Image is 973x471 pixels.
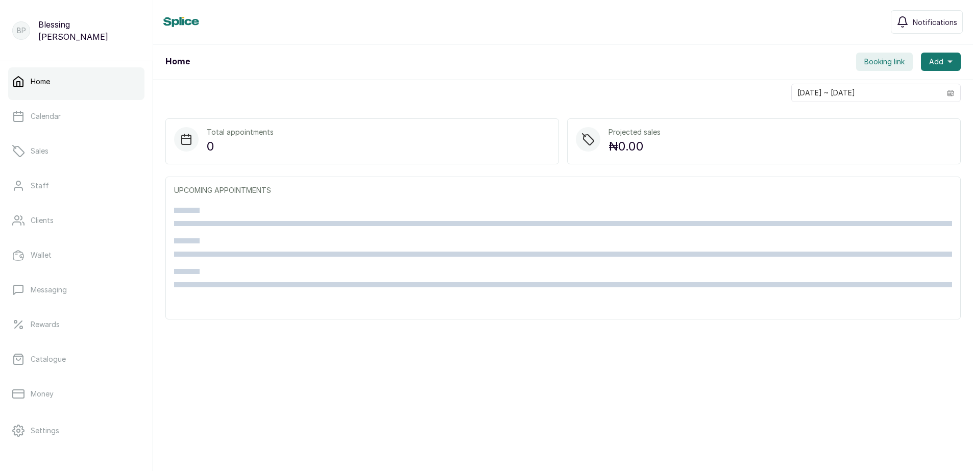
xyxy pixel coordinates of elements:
[8,137,144,165] a: Sales
[31,181,49,191] p: Staff
[207,137,274,156] p: 0
[947,89,954,96] svg: calendar
[891,10,963,34] button: Notifications
[609,137,661,156] p: ₦0.00
[31,215,54,226] p: Clients
[17,26,26,36] p: BP
[31,426,59,436] p: Settings
[38,18,140,43] p: Blessing [PERSON_NAME]
[8,276,144,304] a: Messaging
[31,146,48,156] p: Sales
[929,57,943,67] span: Add
[207,127,274,137] p: Total appointments
[8,416,144,445] a: Settings
[8,171,144,200] a: Staff
[31,389,54,399] p: Money
[31,319,60,330] p: Rewards
[921,53,961,71] button: Add
[8,67,144,96] a: Home
[165,56,190,68] h1: Home
[31,111,61,121] p: Calendar
[31,285,67,295] p: Messaging
[913,17,957,28] span: Notifications
[8,241,144,269] a: Wallet
[31,250,52,260] p: Wallet
[31,354,66,364] p: Catalogue
[792,84,941,102] input: Select date
[8,310,144,339] a: Rewards
[609,127,661,137] p: Projected sales
[8,380,144,408] a: Money
[31,77,50,87] p: Home
[856,53,913,71] button: Booking link
[174,185,952,195] p: UPCOMING APPOINTMENTS
[8,345,144,374] a: Catalogue
[8,102,144,131] a: Calendar
[864,57,905,67] span: Booking link
[8,206,144,235] a: Clients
